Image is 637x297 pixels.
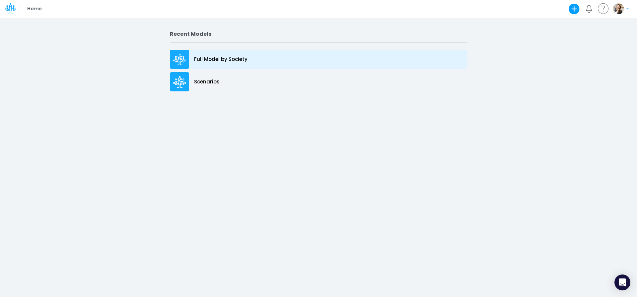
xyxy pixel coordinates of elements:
[194,56,248,63] p: Full Model by Society
[170,71,467,93] a: Scenarios
[194,78,220,86] p: Scenarios
[614,274,630,290] div: Open Intercom Messenger
[585,5,593,13] a: Notifications
[170,48,467,71] a: Full Model by Society
[27,5,41,13] p: Home
[170,31,467,37] h2: Recent Models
